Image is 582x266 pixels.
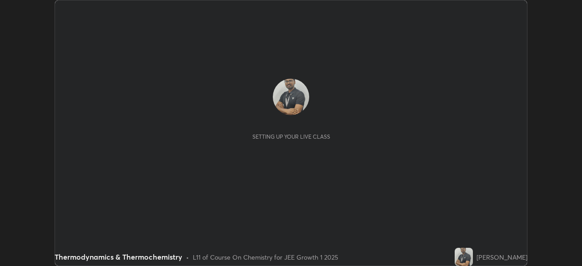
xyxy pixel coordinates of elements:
img: ccf0eef2b82d49a09d5ef3771fe7629f.jpg [273,79,309,115]
div: L11 of Course On Chemistry for JEE Growth 1 2025 [193,252,338,262]
div: [PERSON_NAME] [477,252,527,262]
div: • [186,252,189,262]
img: ccf0eef2b82d49a09d5ef3771fe7629f.jpg [455,248,473,266]
div: Thermodynamics & Thermochemistry [55,251,182,262]
div: Setting up your live class [252,133,330,140]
